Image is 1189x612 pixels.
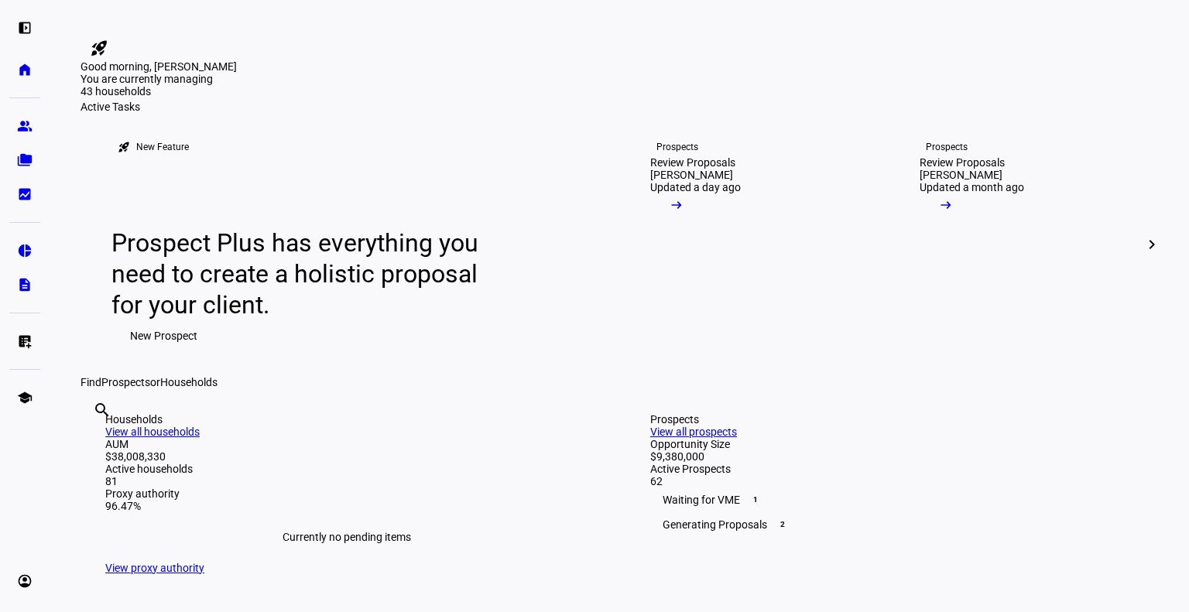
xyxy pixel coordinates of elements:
a: folder_copy [9,145,40,176]
button: New Prospect [111,320,216,351]
div: Updated a day ago [650,181,741,193]
eth-mat-symbol: list_alt_add [17,333,33,349]
a: ProspectsReview Proposals[PERSON_NAME]Updated a day ago [625,113,882,376]
div: Prospects [926,141,968,153]
div: Updated a month ago [920,181,1024,193]
div: Prospect Plus has everything you need to create a holistic proposal for your client. [111,227,493,320]
eth-mat-symbol: home [17,62,33,77]
div: Currently no pending items [105,512,588,562]
div: AUM [105,438,588,450]
span: New Prospect [130,320,197,351]
a: View proxy authority [105,562,204,574]
eth-mat-symbol: school [17,390,33,405]
a: description [9,269,40,300]
a: group [9,111,40,142]
span: You are currently managing [81,73,213,85]
mat-icon: rocket_launch [118,141,130,153]
eth-mat-symbol: folder_copy [17,152,33,168]
mat-icon: search [93,401,111,419]
div: 43 households [81,101,235,116]
a: ProspectsReview Proposals[PERSON_NAME]Updated a month ago [895,113,1152,376]
div: New Feature [136,141,189,153]
div: Find or [81,376,1158,388]
a: home [9,54,40,85]
div: $38,008,330 [105,450,588,463]
eth-mat-symbol: left_panel_open [17,20,33,36]
a: pie_chart [9,235,40,266]
div: Waiting for VME [650,487,1133,512]
div: [PERSON_NAME] [920,169,1002,181]
span: Households [160,376,218,388]
mat-icon: arrow_right_alt [669,197,684,213]
span: Prospects [101,376,150,388]
div: Active Tasks [81,101,1158,113]
div: Households [105,413,588,426]
div: Active Prospects [650,463,1133,475]
mat-icon: rocket_launch [90,39,108,57]
eth-mat-symbol: account_circle [17,573,33,589]
eth-mat-symbol: bid_landscape [17,186,33,202]
div: $9,380,000 [650,450,1133,463]
mat-icon: arrow_right_alt [938,197,954,213]
div: Prospects [656,141,698,153]
eth-mat-symbol: pie_chart [17,243,33,258]
eth-mat-symbol: group [17,118,33,134]
a: View all prospects [650,426,737,438]
div: Review Proposals [920,156,1005,169]
div: Good morning, [PERSON_NAME] [81,60,1158,73]
a: View all households [105,426,200,438]
eth-mat-symbol: description [17,277,33,292]
div: Prospects [650,413,1133,426]
input: Enter name of prospect or household [93,422,96,440]
span: 2 [776,518,789,531]
div: Active households [105,463,588,475]
mat-icon: chevron_right [1143,235,1161,254]
a: bid_landscape [9,179,40,210]
div: $18.3M [81,85,235,101]
div: Opportunity Size [650,438,1133,450]
div: Generating Proposals [650,512,1133,537]
div: 96.47% [105,500,588,512]
span: 1 [749,494,762,506]
div: 81 [105,475,588,487]
div: Review Proposals [650,156,735,169]
div: [PERSON_NAME] [650,169,733,181]
div: Proxy authority [105,487,588,500]
div: 62 [650,475,1133,487]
